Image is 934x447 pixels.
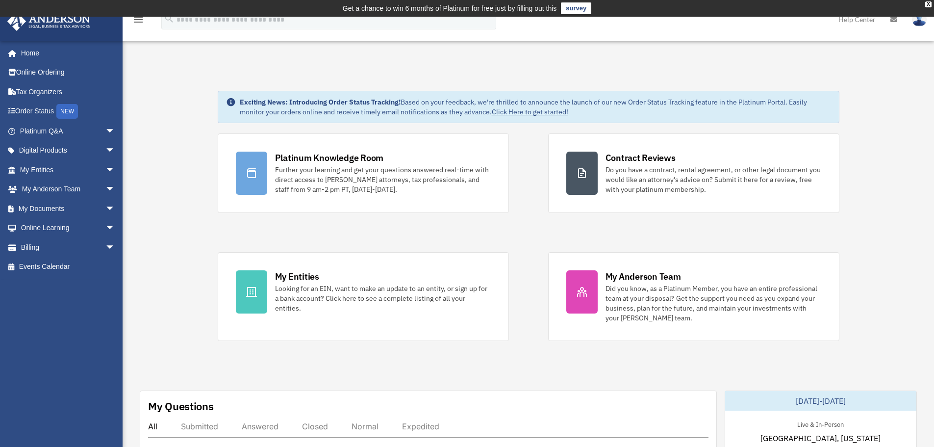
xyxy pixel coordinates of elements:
[240,97,831,117] div: Based on your feedback, we're thrilled to announce the launch of our new Order Status Tracking fe...
[181,421,218,431] div: Submitted
[343,2,557,14] div: Get a chance to win 6 months of Platinum for free just by filling out this
[218,133,509,213] a: Platinum Knowledge Room Further your learning and get your questions answered real-time with dire...
[7,82,130,102] a: Tax Organizers
[606,284,821,323] div: Did you know, as a Platinum Member, you have an entire professional team at your disposal? Get th...
[7,218,130,238] a: Online Learningarrow_drop_down
[7,237,130,257] a: Billingarrow_drop_down
[402,421,439,431] div: Expedited
[7,199,130,218] a: My Documentsarrow_drop_down
[302,421,328,431] div: Closed
[925,1,932,7] div: close
[7,121,130,141] a: Platinum Q&Aarrow_drop_down
[105,160,125,180] span: arrow_drop_down
[7,257,130,277] a: Events Calendar
[912,12,927,26] img: User Pic
[352,421,379,431] div: Normal
[105,141,125,161] span: arrow_drop_down
[275,270,319,283] div: My Entities
[606,165,821,194] div: Do you have a contract, rental agreement, or other legal document you would like an attorney's ad...
[105,180,125,200] span: arrow_drop_down
[7,141,130,160] a: Digital Productsarrow_drop_down
[56,104,78,119] div: NEW
[240,98,401,106] strong: Exciting News: Introducing Order Status Tracking!
[7,180,130,199] a: My Anderson Teamarrow_drop_down
[218,252,509,341] a: My Entities Looking for an EIN, want to make an update to an entity, or sign up for a bank accoun...
[242,421,278,431] div: Answered
[105,237,125,258] span: arrow_drop_down
[4,12,93,31] img: Anderson Advisors Platinum Portal
[148,399,214,414] div: My Questions
[760,432,881,444] span: [GEOGRAPHIC_DATA], [US_STATE]
[132,17,144,26] a: menu
[132,14,144,26] i: menu
[275,165,491,194] div: Further your learning and get your questions answered real-time with direct access to [PERSON_NAM...
[164,13,175,24] i: search
[105,218,125,238] span: arrow_drop_down
[606,152,676,164] div: Contract Reviews
[561,2,591,14] a: survey
[7,63,130,82] a: Online Ordering
[275,152,384,164] div: Platinum Knowledge Room
[548,133,839,213] a: Contract Reviews Do you have a contract, rental agreement, or other legal document you would like...
[148,421,157,431] div: All
[275,284,491,313] div: Looking for an EIN, want to make an update to an entity, or sign up for a bank account? Click her...
[7,160,130,180] a: My Entitiesarrow_drop_down
[725,391,916,411] div: [DATE]-[DATE]
[7,102,130,122] a: Order StatusNEW
[105,199,125,219] span: arrow_drop_down
[7,43,125,63] a: Home
[548,252,839,341] a: My Anderson Team Did you know, as a Platinum Member, you have an entire professional team at your...
[606,270,681,283] div: My Anderson Team
[492,107,568,116] a: Click Here to get started!
[105,121,125,141] span: arrow_drop_down
[789,419,852,429] div: Live & In-Person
